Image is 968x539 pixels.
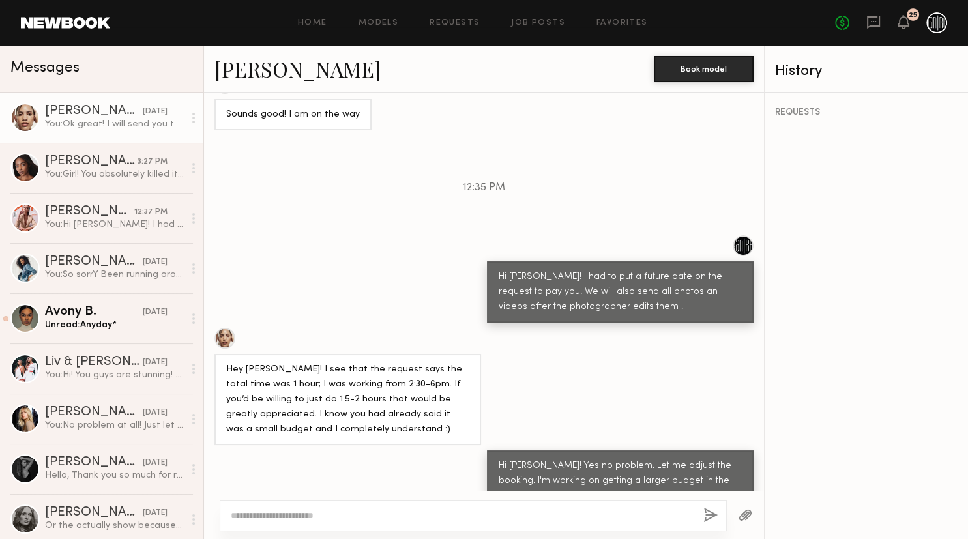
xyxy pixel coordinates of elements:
[226,108,360,123] div: Sounds good! I am on the way
[909,12,917,19] div: 25
[143,457,168,469] div: [DATE]
[143,357,168,369] div: [DATE]
[775,64,958,79] div: History
[45,369,184,381] div: You: Hi! You guys are stunning! Are you available for a show [DATE] at 4pm?
[359,19,398,27] a: Models
[45,456,143,469] div: [PERSON_NAME]
[214,55,381,83] a: [PERSON_NAME]
[45,155,138,168] div: [PERSON_NAME]
[134,206,168,218] div: 12:37 PM
[45,218,184,231] div: You: Hi [PERSON_NAME]! I had to put a future date because we forgot to send the request [DATE]
[499,270,742,315] div: Hi [PERSON_NAME]! I had to put a future date on the request to pay you! We will also send all pho...
[143,106,168,118] div: [DATE]
[654,56,754,82] button: Book model
[298,19,327,27] a: Home
[511,19,565,27] a: Job Posts
[10,61,80,76] span: Messages
[143,407,168,419] div: [DATE]
[463,182,505,194] span: 12:35 PM
[143,256,168,269] div: [DATE]
[45,356,143,369] div: Liv & [PERSON_NAME]
[45,205,134,218] div: [PERSON_NAME]
[45,168,184,181] div: You: Girl! You absolutely killed it! such a pleasure. I'm working on getting a bigger budget. Wou...
[45,105,143,118] div: [PERSON_NAME]
[45,306,143,319] div: Avony B.
[45,519,184,532] div: Or the actually show because I wouldn’t be able to get there until 4
[654,63,754,74] a: Book model
[45,118,184,130] div: You: Ok great! I will send you the casting request with the address on there.
[45,269,184,281] div: You: So sorrY Been running around like a crazy woman lol
[138,156,168,168] div: 3:27 PM
[499,459,742,519] div: Hi [PERSON_NAME]! Yes no problem. Let me adjust the booking. I'm working on getting a larger budg...
[775,108,958,117] div: REQUESTS
[596,19,648,27] a: Favorites
[430,19,480,27] a: Requests
[45,419,184,431] div: You: No problem at all! Just let me know what time you an swing by [DATE]?
[45,255,143,269] div: [PERSON_NAME]
[226,362,469,437] div: Hey [PERSON_NAME]! I see that the request says the total time was 1 hour; I was working from 2:30...
[143,507,168,519] div: [DATE]
[45,406,143,419] div: [PERSON_NAME]
[143,306,168,319] div: [DATE]
[45,469,184,482] div: Hello, Thank you so much for reaching out. I’m truly honored to be considered! Unfortunately, I’v...
[45,506,143,519] div: [PERSON_NAME]
[45,319,184,331] div: Unread: Anyday*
